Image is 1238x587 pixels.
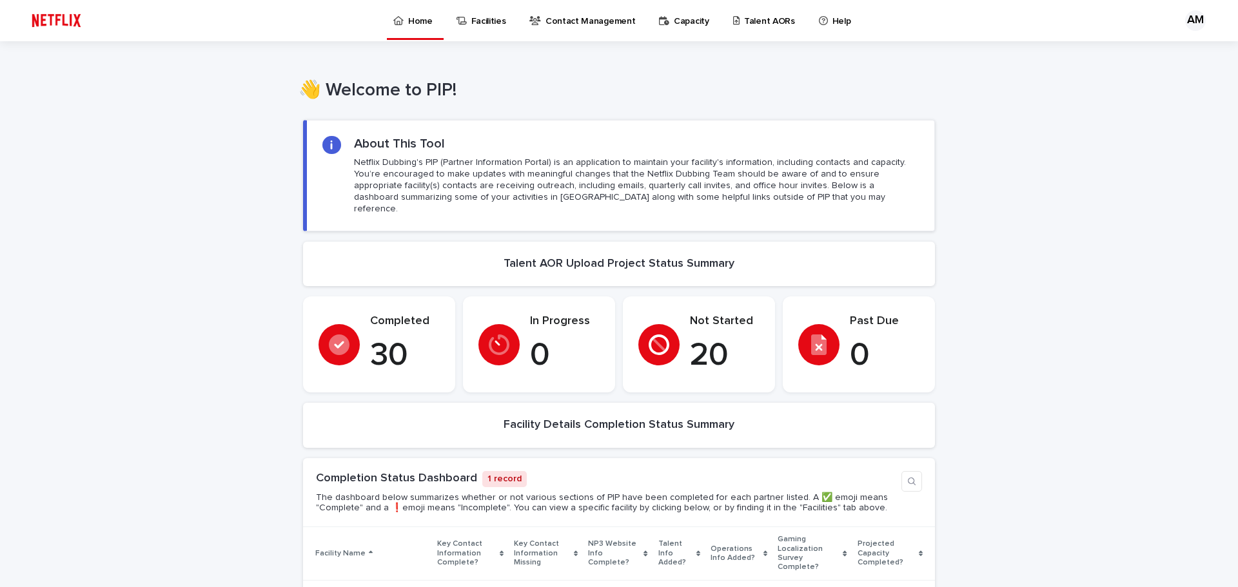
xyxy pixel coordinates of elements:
h2: Talent AOR Upload Project Status Summary [504,257,734,271]
p: 0 [850,336,919,375]
a: Completion Status Dashboard [316,472,477,484]
p: Key Contact Information Missing [514,537,571,570]
p: Talent Info Added? [658,537,693,570]
p: 20 [690,336,760,375]
p: Past Due [850,314,919,329]
p: 1 record [482,471,527,487]
h2: Facility Details Completion Status Summary [504,418,734,432]
h2: About This Tool [354,136,445,151]
p: 0 [530,336,600,375]
p: NP3 Website Info Complete? [588,537,640,570]
p: In Progress [530,314,600,329]
p: Netflix Dubbing's PIP (Partner Information Portal) is an application to maintain your facility's ... [354,157,919,215]
p: Facility Name [315,546,366,561]
p: Operations Info Added? [711,542,760,566]
img: ifQbXi3ZQGMSEF7WDB7W [26,8,87,34]
p: Not Started [690,314,760,329]
p: Completed [370,314,440,329]
h1: 👋 Welcome to PIP! [299,80,930,102]
p: The dashboard below summarizes whether or not various sections of PIP have been completed for eac... [316,492,896,514]
p: 30 [370,336,440,375]
div: AM [1185,10,1206,31]
p: Projected Capacity Completed? [858,537,916,570]
p: Gaming Localization Survey Complete? [778,532,840,575]
p: Key Contact Information Complete? [437,537,496,570]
